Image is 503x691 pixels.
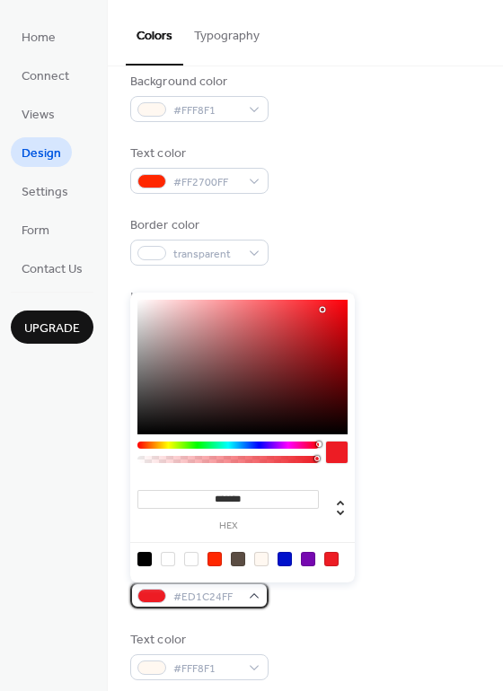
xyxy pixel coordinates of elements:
[207,552,222,566] div: rgb(255, 39, 0)
[22,222,49,241] span: Form
[173,660,240,678] span: #FFF8F1
[324,552,339,566] div: rgb(237, 28, 36)
[137,521,319,531] label: hex
[130,288,265,307] div: Inner border color
[173,245,240,264] span: transparent
[22,144,61,163] span: Design
[11,60,80,90] a: Connect
[22,29,56,48] span: Home
[22,67,69,86] span: Connect
[161,552,175,566] div: rgba(0, 0, 0, 0)
[173,101,240,120] span: #FFF8F1
[231,552,245,566] div: rgb(91, 77, 67)
[24,319,80,338] span: Upgrade
[11,99,66,128] a: Views
[301,552,315,566] div: rgb(118, 8, 176)
[22,260,83,279] span: Contact Us
[173,588,240,607] span: #ED1C24FF
[11,311,93,344] button: Upgrade
[11,137,72,167] a: Design
[130,73,265,92] div: Background color
[184,552,199,566] div: rgb(255, 255, 255)
[22,183,68,202] span: Settings
[11,214,60,244] a: Form
[11,176,79,206] a: Settings
[137,552,152,566] div: rgb(0, 0, 0)
[11,22,66,51] a: Home
[173,173,240,192] span: #FF2700FF
[254,552,269,566] div: rgb(255, 248, 241)
[130,144,265,163] div: Text color
[278,552,292,566] div: rgb(0, 17, 203)
[22,106,55,125] span: Views
[130,631,265,650] div: Text color
[11,253,93,283] a: Contact Us
[130,216,265,235] div: Border color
